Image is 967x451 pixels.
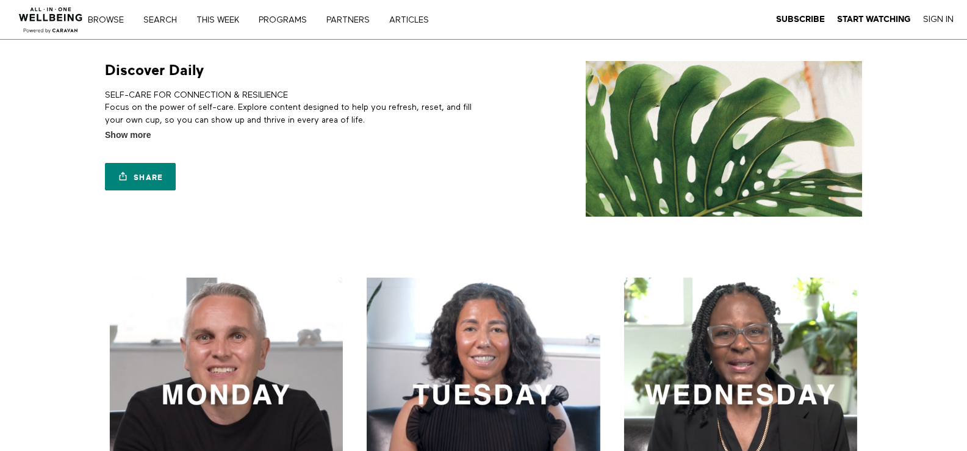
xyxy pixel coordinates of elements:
[385,16,442,24] a: ARTICLES
[105,89,479,126] p: SELF-CARE FOR CONNECTION & RESILIENCE Focus on the power of self-care. Explore content designed t...
[254,16,320,24] a: PROGRAMS
[105,129,151,142] span: Show more
[776,15,825,24] strong: Subscribe
[84,16,137,24] a: Browse
[923,14,954,25] a: Sign In
[192,16,252,24] a: THIS WEEK
[776,14,825,25] a: Subscribe
[837,15,911,24] strong: Start Watching
[586,61,862,217] img: Discover Daily
[96,13,454,26] nav: Primary
[139,16,190,24] a: Search
[837,14,911,25] a: Start Watching
[322,16,383,24] a: PARTNERS
[105,61,204,80] h1: Discover Daily
[105,163,176,190] a: Share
